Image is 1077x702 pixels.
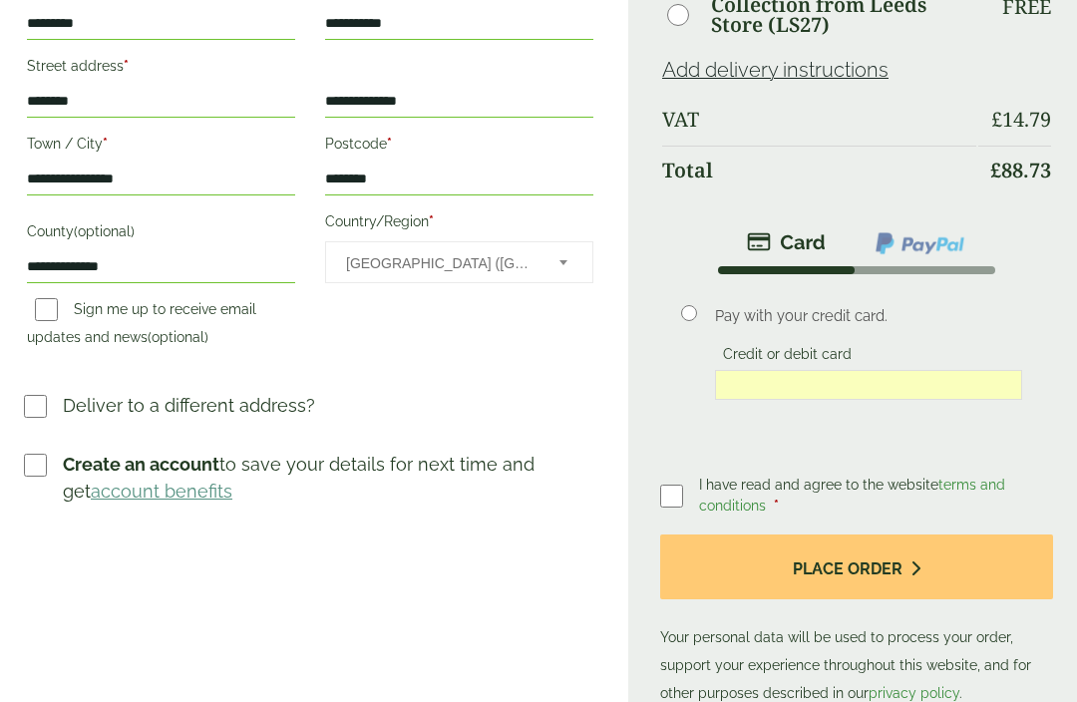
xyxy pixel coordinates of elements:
[103,136,108,152] abbr: required
[63,451,596,505] p: to save your details for next time and get
[74,223,135,239] span: (optional)
[63,454,219,475] strong: Create an account
[699,477,1005,514] span: I have read and agree to the website
[774,498,779,514] abbr: required
[991,106,1051,133] bdi: 14.79
[325,241,593,283] span: Country/Region
[27,301,256,351] label: Sign me up to receive email updates and news
[991,106,1002,133] span: £
[721,376,1017,394] iframe: Secure card payment input frame
[124,58,129,74] abbr: required
[662,146,976,194] th: Total
[148,329,208,345] span: (optional)
[990,157,1051,183] bdi: 88.73
[874,230,966,256] img: ppcp-gateway.png
[35,298,58,321] input: Sign me up to receive email updates and news(optional)
[662,58,889,82] a: Add delivery instructions
[699,477,1005,514] a: terms and conditions
[27,130,295,164] label: Town / City
[325,130,593,164] label: Postcode
[662,96,976,144] th: VAT
[715,305,1023,327] p: Pay with your credit card.
[63,392,315,419] p: Deliver to a different address?
[346,242,533,284] span: United Kingdom (UK)
[429,213,434,229] abbr: required
[27,52,295,86] label: Street address
[990,157,1001,183] span: £
[747,230,826,254] img: stripe.png
[27,217,295,251] label: County
[715,346,860,368] label: Credit or debit card
[869,685,959,701] a: privacy policy
[325,207,593,241] label: Country/Region
[387,136,392,152] abbr: required
[660,534,1053,599] button: Place order
[91,481,232,502] a: account benefits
